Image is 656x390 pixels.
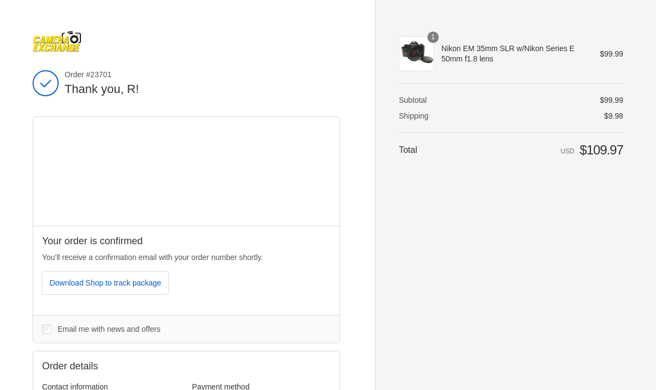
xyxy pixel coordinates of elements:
[33,117,339,226] div: Google map displaying pin point of shipping address: Cypress, Texas
[441,44,585,63] span: Nikon EM 35mm SLR w/Nikon Series E 50mm f1.8 lens
[49,278,161,287] span: Download Shop to track package
[42,360,186,373] h2: Order details
[399,145,417,154] span: Total
[600,49,623,58] span: $99.99
[65,70,340,79] span: Order #23701
[600,96,623,104] span: $99.99
[42,271,168,295] button: Download Shop to track package
[58,325,161,333] span: Email me with news and offers
[33,30,81,52] img: Camera Exchange
[560,147,574,155] span: USD
[33,117,339,226] iframe: Google map displaying pin point of shipping address: Cypress, Texas
[399,95,463,105] th: Subtotal
[427,32,439,43] span: 1
[65,82,340,97] h2: Thank you, R!
[604,112,623,120] span: $9.98
[580,143,623,157] span: $109.97
[399,112,428,120] span: Shipping
[42,235,330,247] h2: Your order is confirmed
[42,252,330,263] p: You’ll receive a confirmation email with your order number shortly.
